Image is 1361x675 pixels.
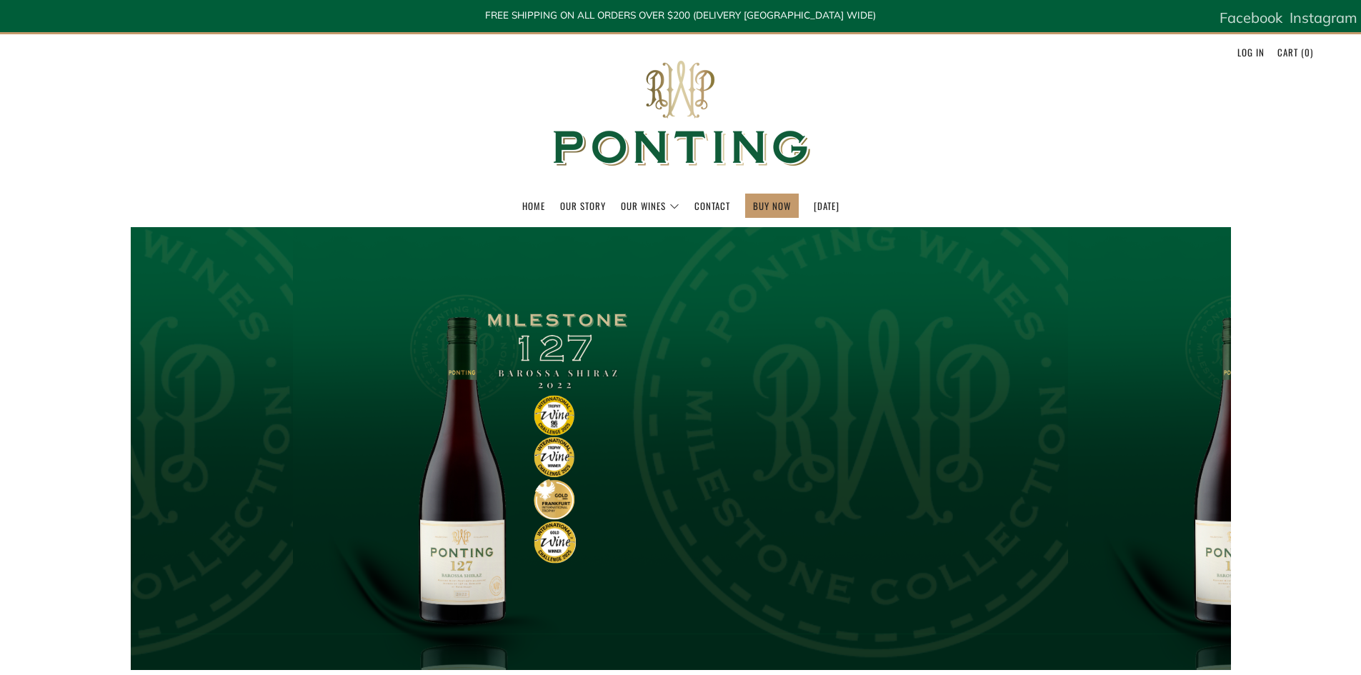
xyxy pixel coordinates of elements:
[1305,45,1310,59] span: 0
[814,194,839,217] a: [DATE]
[694,194,730,217] a: Contact
[1290,4,1357,32] a: Instagram
[1277,41,1313,64] a: Cart (0)
[1220,9,1282,26] span: Facebook
[1290,9,1357,26] span: Instagram
[1237,41,1265,64] a: Log in
[522,194,545,217] a: Home
[560,194,606,217] a: Our Story
[1220,4,1282,32] a: Facebook
[753,194,791,217] a: BUY NOW
[621,194,679,217] a: Our Wines
[538,34,824,194] img: Ponting Wines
